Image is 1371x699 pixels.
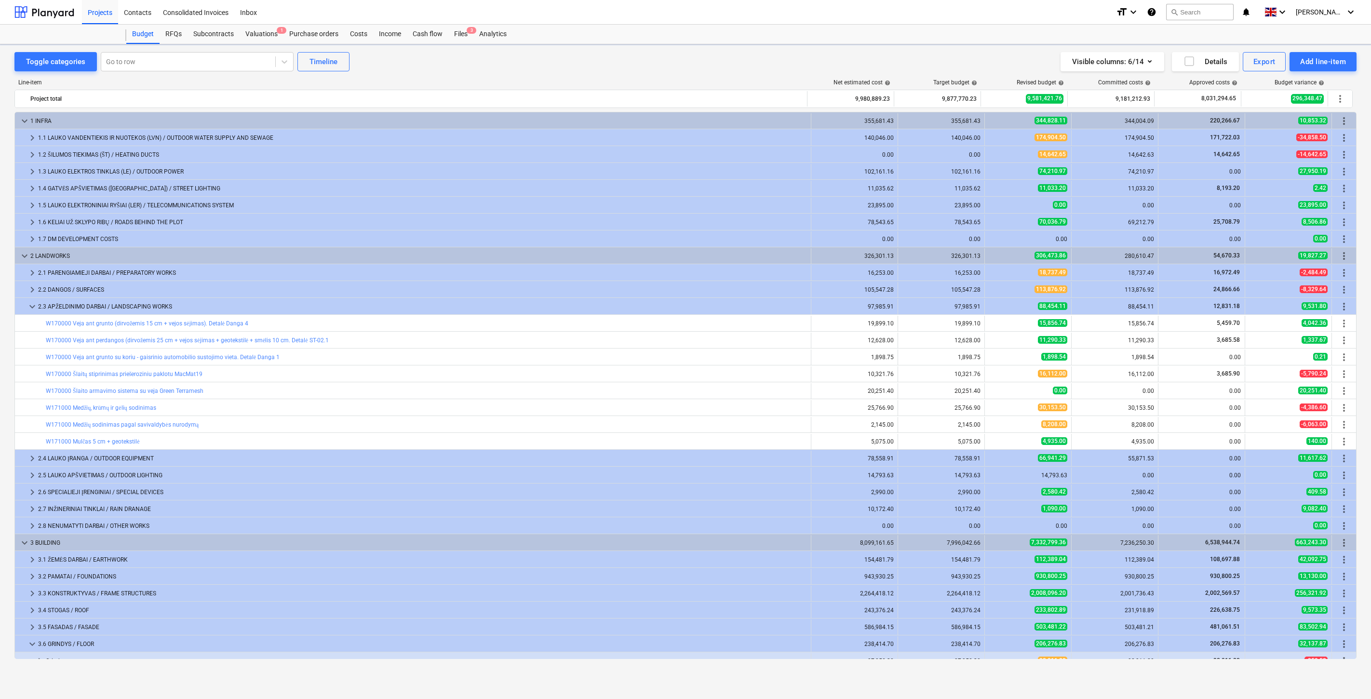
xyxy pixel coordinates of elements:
div: Analytics [473,25,512,44]
div: 14,642.63 [1075,151,1154,158]
span: 1,898.54 [1041,353,1067,361]
div: 1,090.00 [1075,506,1154,512]
div: 10,321.76 [815,371,894,377]
span: 5,459.70 [1216,320,1241,326]
div: 18,737.49 [1075,269,1154,276]
a: Valuations1 [240,25,283,44]
span: 0.00 [1313,471,1328,479]
div: 105,547.28 [902,286,981,293]
span: 2,580.42 [1041,488,1067,496]
div: 5,075.00 [902,438,981,445]
div: 10,172.40 [902,506,981,512]
span: keyboard_arrow_right [27,520,38,532]
div: 2.8 NENUMATYTI DARBAI / OTHER WORKS [38,518,807,534]
div: 2,580.42 [1075,489,1154,496]
div: 8,208.00 [1075,421,1154,428]
div: 1.4 GATVĖS APŠVIETIMAS ([GEOGRAPHIC_DATA]) / STREET LIGHTING [38,181,807,196]
div: 19,899.10 [902,320,981,327]
div: 0.00 [815,236,894,242]
span: -5,790.24 [1300,370,1328,377]
span: 30,153.50 [1038,403,1067,411]
div: 0.00 [1075,523,1154,529]
a: W170000 Veja ant grunto su koriu - gaisrinio automobilio sustojimo vieta. Detalė Danga 1 [46,354,280,361]
div: Valuations [240,25,283,44]
iframe: Chat Widget [1323,653,1371,699]
div: Visible columns : 6/14 [1072,55,1153,68]
div: 9,877,770.23 [898,91,977,107]
div: 0.00 [1075,472,1154,479]
span: help [1143,80,1151,86]
div: 355,681.43 [815,118,894,124]
div: 355,681.43 [902,118,981,124]
div: 0.00 [989,236,1067,242]
span: keyboard_arrow_down [19,115,30,127]
span: 8,193.20 [1216,185,1241,191]
button: Search [1166,4,1234,20]
span: 25,708.79 [1212,218,1241,225]
div: 25,766.90 [902,404,981,411]
span: keyboard_arrow_right [27,284,38,296]
span: More actions [1338,149,1350,161]
div: 344,004.09 [1075,118,1154,124]
span: More actions [1338,470,1350,481]
span: 174,904.50 [1035,134,1067,141]
span: 20,251.40 [1298,387,1328,394]
div: 23,895.00 [815,202,894,209]
span: keyboard_arrow_right [27,453,38,464]
span: 1,337.67 [1302,336,1328,344]
span: keyboard_arrow_right [27,588,38,599]
div: 2,990.00 [815,489,894,496]
span: -4,386.60 [1300,403,1328,411]
span: 16,972.49 [1212,269,1241,276]
div: Budget [126,25,160,44]
a: W171000 Medžių sodinimas pagal savivaldybės nurodymą [46,421,199,428]
span: 88,454.11 [1038,302,1067,310]
div: 20,251.40 [815,388,894,394]
span: -6,063.00 [1300,420,1328,428]
span: 1,090.00 [1041,505,1067,512]
span: keyboard_arrow_right [27,216,38,228]
div: 16,253.00 [815,269,894,276]
div: 326,301.13 [815,253,894,259]
span: keyboard_arrow_right [27,503,38,515]
a: Subcontracts [188,25,240,44]
span: More actions [1338,402,1350,414]
span: More actions [1338,554,1350,565]
span: 220,266.67 [1209,117,1241,124]
span: -2,484.49 [1300,269,1328,276]
span: 27,950.19 [1298,167,1328,175]
a: RFQs [160,25,188,44]
div: 0.00 [902,151,981,158]
span: 12,831.18 [1212,303,1241,309]
div: 2,145.00 [902,421,981,428]
span: -8,329.64 [1300,285,1328,293]
div: Project total [30,91,803,107]
span: More actions [1338,486,1350,498]
span: keyboard_arrow_right [27,200,38,211]
div: 2.3 APŽELDINIMO DARBAI / LANDSCAPING WORKS [38,299,807,314]
div: 9,980,889.23 [811,91,890,107]
div: 0.00 [989,523,1067,529]
span: 23,895.00 [1298,201,1328,209]
span: More actions [1338,318,1350,329]
span: keyboard_arrow_right [27,267,38,279]
div: 69,212.79 [1075,219,1154,226]
span: keyboard_arrow_down [27,638,38,650]
span: 0.00 [1053,201,1067,209]
div: 1 INFRA [30,113,807,129]
span: 9,581,421.76 [1026,94,1063,103]
span: 4,042.36 [1302,319,1328,327]
span: 74,210.97 [1038,167,1067,175]
span: -34,858.50 [1296,134,1328,141]
div: 12,628.00 [815,337,894,344]
span: More actions [1338,115,1350,127]
span: 113,876.92 [1035,285,1067,293]
a: W170000 Šlaitų stiprinimas priešeroziniu paklotu MacMat19 [46,371,202,377]
div: 14,793.63 [815,472,894,479]
div: 0.00 [1162,236,1241,242]
div: Timeline [309,55,337,68]
span: help [1230,80,1237,86]
a: Files3 [448,25,473,44]
span: More actions [1338,605,1350,616]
